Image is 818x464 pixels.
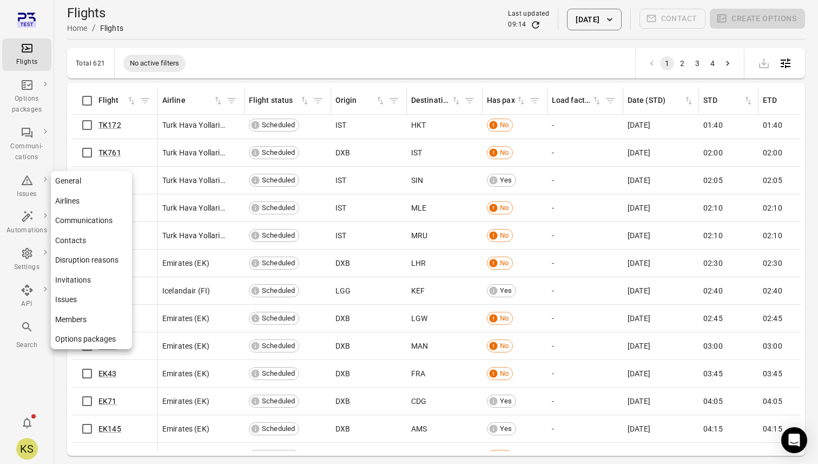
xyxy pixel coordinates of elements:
[411,423,427,434] span: AMS
[763,202,782,213] span: 02:10
[258,451,299,462] span: Scheduled
[67,22,123,35] nav: Breadcrumbs
[628,423,650,434] span: [DATE]
[258,396,299,407] span: Scheduled
[335,95,375,107] div: Origin
[51,171,132,191] a: General
[98,121,121,129] a: TK172
[6,94,47,115] div: Options packages
[16,412,38,434] button: Notifications
[508,9,549,19] div: Last updated
[763,95,813,107] div: Sort by ETD in ascending order
[411,368,425,379] span: FRA
[258,230,299,241] span: Scheduled
[162,258,209,269] span: Emirates (EK)
[335,258,350,269] span: DXB
[628,285,650,296] span: [DATE]
[258,341,299,351] span: Scheduled
[335,202,346,213] span: IST
[98,148,121,157] a: TK761
[721,56,735,70] button: Go to next page
[552,147,619,158] div: -
[763,423,782,434] span: 04:15
[552,285,619,296] div: -
[496,258,512,269] span: No
[6,340,47,351] div: Search
[162,423,209,434] span: Emirates (EK)
[552,451,619,462] div: -
[411,313,427,324] span: LGW
[258,120,299,130] span: Scheduled
[703,423,723,434] span: 04:15
[335,95,386,107] div: Sort by origin in ascending order
[162,451,225,462] span: Turk Hava Yollari (Turkish Airlines Co.) (TK)
[675,56,689,70] button: Go to page 2
[249,95,310,107] div: Sort by flight status in ascending order
[461,93,478,109] span: Filter by destination
[753,57,775,68] span: Please make a selection to export
[496,230,512,241] span: No
[162,230,225,241] span: Turk Hava Yollari (Turkish Airlines Co.) (TK)
[335,368,350,379] span: DXB
[628,313,650,324] span: [DATE]
[335,230,346,241] span: IST
[411,258,426,269] span: LHR
[162,341,209,351] span: Emirates (EK)
[552,202,619,213] div: -
[411,341,428,351] span: MAN
[763,285,782,296] span: 02:40
[496,423,516,434] span: Yes
[763,175,782,186] span: 02:05
[552,341,619,351] div: -
[628,396,650,407] span: [DATE]
[628,258,650,269] span: [DATE]
[703,95,754,107] div: Sort by STD in ascending order
[411,451,422,462] span: IST
[508,19,526,30] div: 09:14
[703,120,723,130] span: 01:40
[775,53,796,74] button: Open table configuration
[703,313,723,324] span: 02:45
[162,368,209,379] span: Emirates (EK)
[703,451,723,462] span: 05:20
[628,95,694,107] div: Sort by date (STD) in ascending order
[51,329,132,349] a: Options packages
[703,202,723,213] span: 02:10
[496,313,512,324] span: No
[763,368,782,379] span: 03:45
[386,93,402,109] button: Filter by origin
[137,93,153,109] span: Filter by flight
[781,427,807,453] div: Open Intercom Messenger
[223,93,240,109] button: Filter by airline
[6,57,47,68] div: Flights
[487,95,516,107] div: Has pax
[628,95,683,107] div: Date (STD)
[602,93,618,109] span: Filter by load factor
[411,230,427,241] span: MRU
[51,171,132,349] nav: Local navigation
[690,56,704,70] button: Go to page 3
[552,120,619,130] div: -
[526,93,543,109] button: Filter by has pax
[411,120,426,130] span: HKT
[411,202,426,213] span: MLE
[530,19,541,30] button: Refresh data
[496,368,512,379] span: No
[703,230,723,241] span: 02:10
[162,95,213,107] div: Airline
[258,202,299,213] span: Scheduled
[16,438,38,460] div: KS
[703,95,743,107] div: STD
[703,368,723,379] span: 03:45
[552,423,619,434] div: -
[51,270,132,290] a: Invitations
[6,262,47,273] div: Settings
[335,341,350,351] span: DXB
[411,175,423,186] span: SIN
[411,95,451,107] div: Destination
[258,175,299,186] span: Scheduled
[703,147,723,158] span: 02:00
[552,258,619,269] div: -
